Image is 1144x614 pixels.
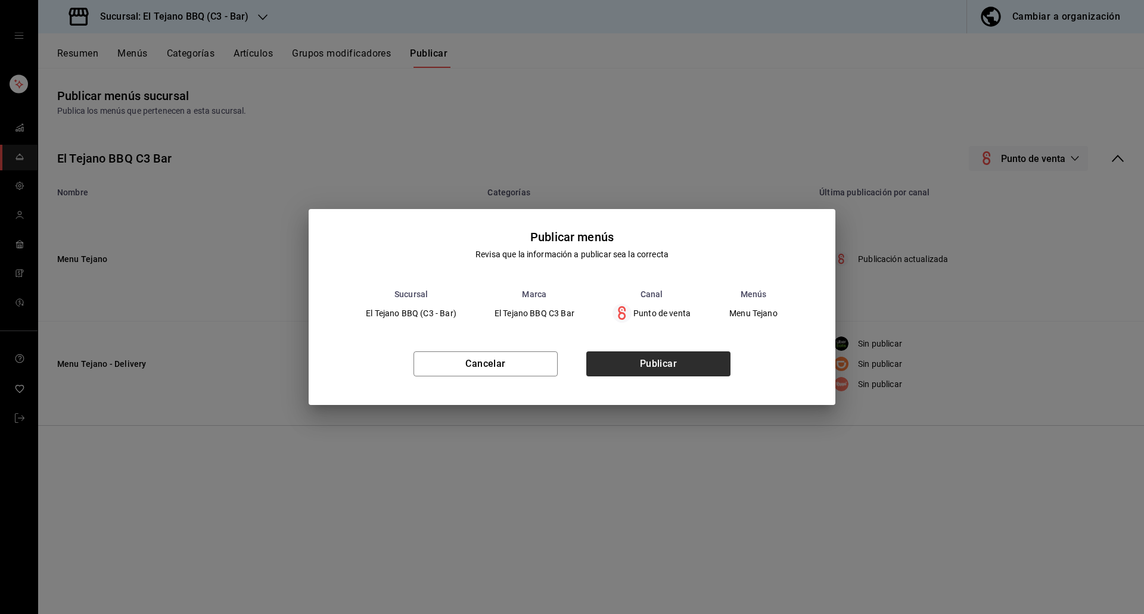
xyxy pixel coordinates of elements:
button: Publicar [586,351,730,376]
td: El Tejano BBQ (C3 - Bar) [347,299,475,328]
div: Revisa que la información a publicar sea la correcta [475,248,669,261]
span: Menu Tejano [729,309,778,317]
div: Publicar menús [530,228,614,246]
th: Sucursal [347,289,475,299]
th: Canal [593,289,710,299]
th: Marca [475,289,593,299]
div: Punto de venta [613,304,691,323]
button: Cancelar [414,351,558,376]
td: El Tejano BBQ C3 Bar [475,299,593,328]
th: Menús [710,289,797,299]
